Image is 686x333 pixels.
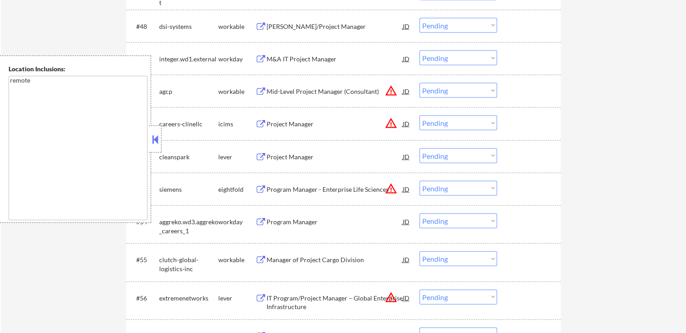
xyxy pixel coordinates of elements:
div: #55 [136,255,152,264]
div: Manager of Project Cargo Division [267,255,403,264]
button: warning_amber [385,182,397,195]
div: Program Manager [267,217,403,227]
div: integer.wd1.external [159,55,218,64]
div: Program Manager - Enterprise Life Sciences [267,185,403,194]
div: agcp [159,87,218,96]
div: workday [218,55,255,64]
div: M&A IT Project Manager [267,55,403,64]
div: extremenetworks [159,294,218,303]
div: workable [218,22,255,31]
div: dsi-systems [159,22,218,31]
div: JD [402,290,411,306]
button: warning_amber [385,117,397,129]
div: JD [402,18,411,34]
div: JD [402,83,411,99]
div: JD [402,148,411,165]
div: JD [402,181,411,197]
div: lever [218,294,255,303]
div: careers-clinellc [159,120,218,129]
div: JD [402,51,411,67]
div: cleanspark [159,153,218,162]
div: aggreko.wd3.aggreko_careers_1 [159,217,218,235]
div: eightfold [218,185,255,194]
div: #49 [136,55,152,64]
div: workable [218,87,255,96]
div: JD [402,251,411,268]
div: workday [218,217,255,227]
div: Project Manager [267,120,403,129]
div: JD [402,213,411,230]
div: icims [218,120,255,129]
button: warning_amber [385,84,397,97]
div: #56 [136,294,152,303]
div: siemens [159,185,218,194]
div: workable [218,255,255,264]
div: clutch-global-logistics-inc [159,255,218,273]
div: lever [218,153,255,162]
div: JD [402,116,411,132]
div: Mid-Level Project Manager (Consultant) [267,87,403,96]
div: [PERSON_NAME]/Project Manager [267,22,403,31]
div: Location Inclusions: [9,65,147,74]
div: #48 [136,22,152,31]
div: IT Program/Project Manager – Global Enterprise Infrastructure [267,294,403,311]
div: Project Manager [267,153,403,162]
button: warning_amber [385,291,397,304]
